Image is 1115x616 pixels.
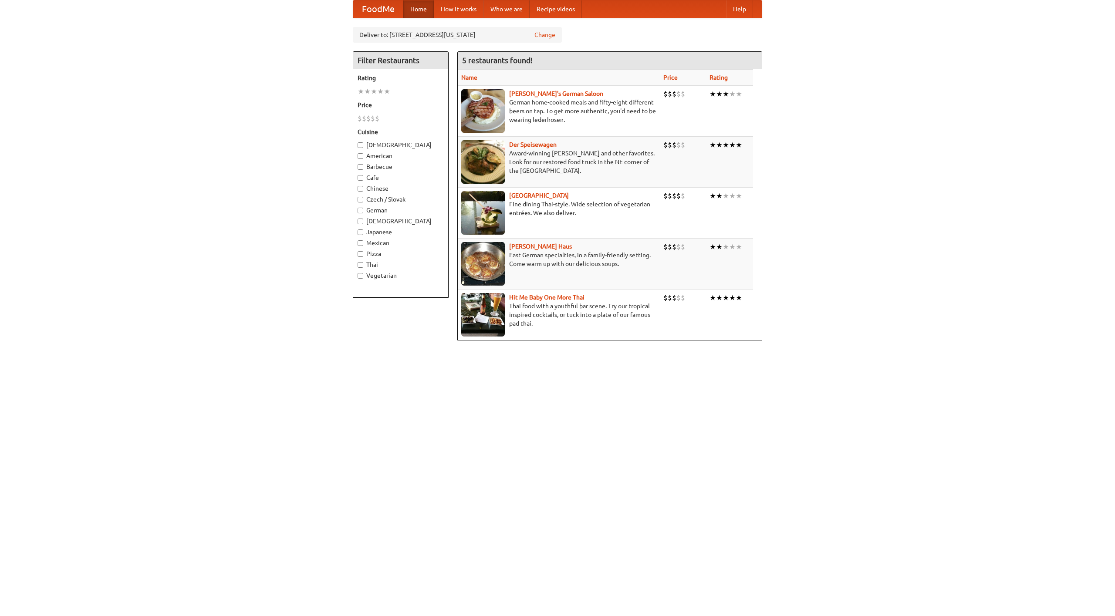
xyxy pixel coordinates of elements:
li: ★ [729,191,736,201]
input: German [358,208,363,213]
li: $ [681,191,685,201]
li: $ [681,242,685,252]
li: ★ [358,87,364,96]
ng-pluralize: 5 restaurants found! [462,56,533,64]
li: ★ [716,140,723,150]
li: $ [676,89,681,99]
li: $ [672,140,676,150]
li: ★ [384,87,390,96]
li: ★ [723,140,729,150]
li: $ [668,89,672,99]
a: Change [534,30,555,39]
li: ★ [736,140,742,150]
a: Help [726,0,753,18]
a: Rating [710,74,728,81]
a: How it works [434,0,483,18]
a: [PERSON_NAME] Haus [509,243,572,250]
a: Der Speisewagen [509,141,557,148]
p: Thai food with a youthful bar scene. Try our tropical inspired cocktails, or tuck into a plate of... [461,302,656,328]
li: $ [668,293,672,303]
li: ★ [710,140,716,150]
input: Barbecue [358,164,363,170]
input: Thai [358,262,363,268]
label: Mexican [358,239,444,247]
label: Japanese [358,228,444,236]
label: American [358,151,444,160]
li: ★ [710,89,716,99]
li: ★ [723,191,729,201]
li: ★ [710,293,716,303]
li: ★ [716,293,723,303]
li: $ [663,140,668,150]
li: $ [676,293,681,303]
a: Recipe videos [530,0,582,18]
li: $ [672,293,676,303]
img: kohlhaus.jpg [461,242,505,286]
input: [DEMOGRAPHIC_DATA] [358,219,363,224]
img: esthers.jpg [461,89,505,133]
li: ★ [736,242,742,252]
h5: Rating [358,74,444,82]
img: satay.jpg [461,191,505,235]
li: $ [366,114,371,123]
p: Award-winning [PERSON_NAME] and other favorites. Look for our restored food truck in the NE corne... [461,149,656,175]
li: $ [663,191,668,201]
li: ★ [723,242,729,252]
img: speisewagen.jpg [461,140,505,184]
p: East German specialties, in a family-friendly setting. Come warm up with our delicious soups. [461,251,656,268]
a: Price [663,74,678,81]
p: Fine dining Thai-style. Wide selection of vegetarian entrées. We also deliver. [461,200,656,217]
li: $ [681,89,685,99]
li: ★ [716,191,723,201]
li: $ [672,242,676,252]
input: Vegetarian [358,273,363,279]
input: [DEMOGRAPHIC_DATA] [358,142,363,148]
li: ★ [716,89,723,99]
li: $ [371,114,375,123]
li: ★ [736,191,742,201]
li: $ [375,114,379,123]
h4: Filter Restaurants [353,52,448,69]
input: Czech / Slovak [358,197,363,202]
li: $ [672,191,676,201]
li: $ [663,89,668,99]
label: Barbecue [358,162,444,171]
li: $ [668,140,672,150]
a: Hit Me Baby One More Thai [509,294,585,301]
input: Mexican [358,240,363,246]
li: $ [672,89,676,99]
a: [PERSON_NAME]'s German Saloon [509,90,603,97]
a: Who we are [483,0,530,18]
label: Thai [358,260,444,269]
input: Japanese [358,229,363,235]
li: ★ [729,140,736,150]
input: American [358,153,363,159]
li: $ [362,114,366,123]
a: [GEOGRAPHIC_DATA] [509,192,569,199]
label: Pizza [358,249,444,258]
a: Home [403,0,434,18]
label: [DEMOGRAPHIC_DATA] [358,217,444,226]
p: German home-cooked meals and fifty-eight different beers on tap. To get more authentic, you'd nee... [461,98,656,124]
li: ★ [723,293,729,303]
li: $ [668,191,672,201]
li: ★ [364,87,371,96]
li: ★ [736,89,742,99]
li: ★ [371,87,377,96]
h5: Price [358,101,444,109]
li: $ [676,242,681,252]
li: $ [668,242,672,252]
li: $ [358,114,362,123]
label: [DEMOGRAPHIC_DATA] [358,141,444,149]
li: ★ [729,242,736,252]
li: ★ [729,89,736,99]
li: ★ [710,191,716,201]
input: Chinese [358,186,363,192]
li: $ [681,293,685,303]
input: Pizza [358,251,363,257]
div: Deliver to: [STREET_ADDRESS][US_STATE] [353,27,562,43]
